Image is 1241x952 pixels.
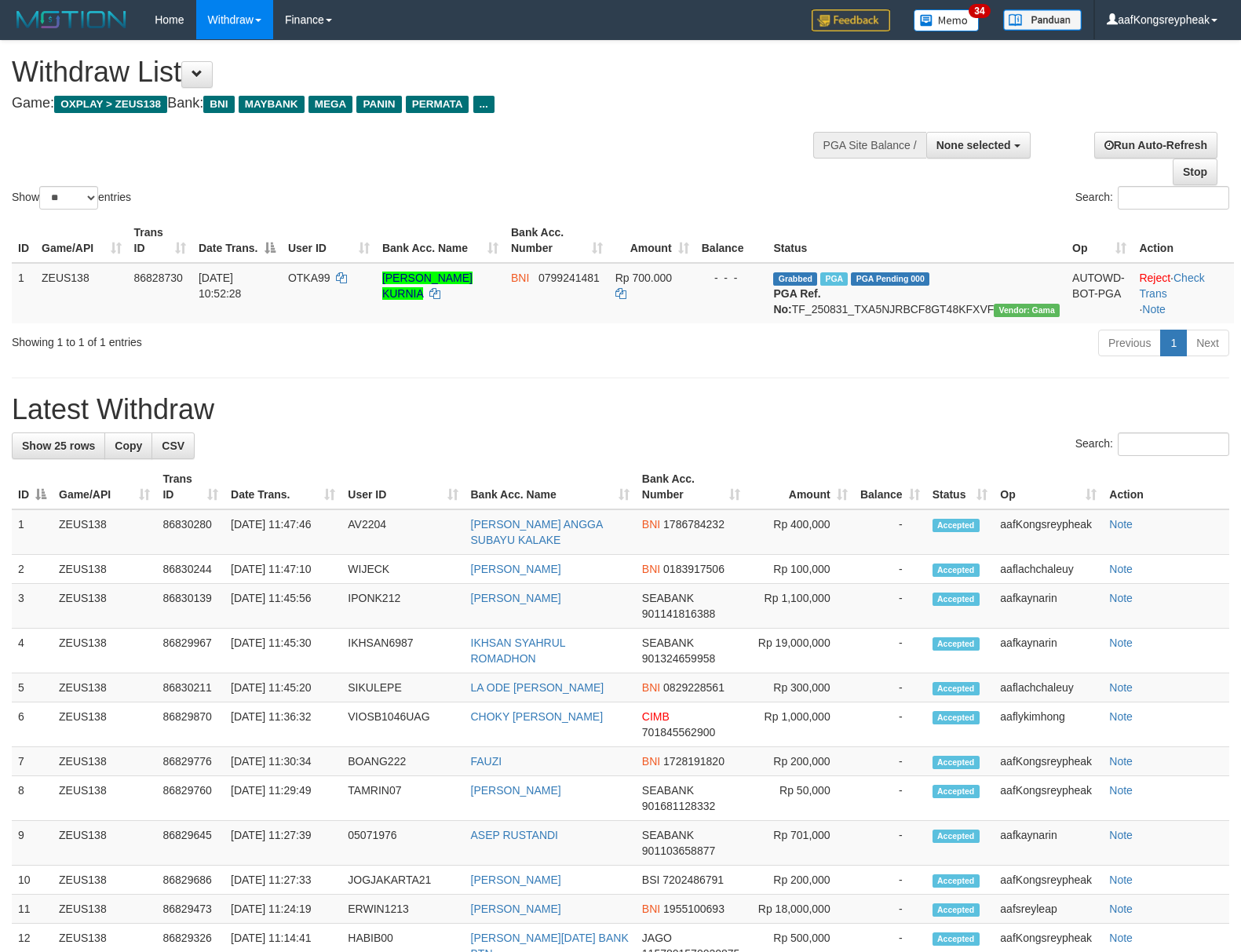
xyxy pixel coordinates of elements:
[156,702,224,747] td: 86829870
[746,673,854,702] td: Rp 300,000
[642,755,660,768] span: BNI
[854,555,926,584] td: -
[926,132,1031,159] button: None selected
[224,555,341,584] td: [DATE] 11:47:10
[994,584,1103,629] td: aafkaynarin
[134,272,183,284] span: 86828730
[642,726,715,739] span: Copy 701845562900 to clipboard
[1109,932,1133,944] a: Note
[662,874,724,886] span: Copy 7202486791 to clipboard
[53,555,156,584] td: ZEUS138
[994,821,1103,866] td: aafkaynarin
[192,218,282,263] th: Date Trans.: activate to sort column descending
[746,776,854,821] td: Rp 50,000
[505,218,609,263] th: Bank Acc. Number: activate to sort column ascending
[642,829,694,841] span: SEABANK
[994,702,1103,747] td: aaflykimhong
[341,555,464,584] td: WIJECK
[341,509,464,555] td: AV2204
[53,702,156,747] td: ZEUS138
[224,465,341,509] th: Date Trans.: activate to sort column ascending
[156,465,224,509] th: Trans ID: activate to sort column ascending
[1103,465,1229,509] th: Action
[471,903,561,915] a: [PERSON_NAME]
[994,866,1103,895] td: aafKongsreypheak
[406,96,469,113] span: PERMATA
[1109,829,1133,841] a: Note
[642,932,672,944] span: JAGO
[12,8,131,31] img: MOTION_logo.png
[854,629,926,673] td: -
[854,702,926,747] td: -
[854,747,926,776] td: -
[773,287,820,316] b: PGA Ref. No:
[471,636,566,665] a: IKHSAN SYAHRUL ROMADHON
[994,509,1103,555] td: aafKongsreypheak
[933,830,980,843] span: Accepted
[538,272,600,284] span: Copy 0799241481 to clipboard
[933,874,980,888] span: Accepted
[746,747,854,776] td: Rp 200,000
[914,9,980,31] img: Button%20Memo.svg
[53,895,156,924] td: ZEUS138
[465,465,636,509] th: Bank Acc. Name: activate to sort column ascending
[12,394,1229,425] h1: Latest Withdraw
[854,584,926,629] td: -
[12,673,53,702] td: 5
[156,555,224,584] td: 86830244
[12,465,53,509] th: ID: activate to sort column descending
[936,139,1011,151] span: None selected
[471,874,561,886] a: [PERSON_NAME]
[471,592,561,604] a: [PERSON_NAME]
[471,681,604,694] a: LA ODE [PERSON_NAME]
[933,932,980,946] span: Accepted
[53,866,156,895] td: ZEUS138
[746,866,854,895] td: Rp 200,000
[156,673,224,702] td: 86830211
[224,584,341,629] td: [DATE] 11:45:56
[933,593,980,606] span: Accepted
[994,304,1060,317] span: Vendor URL: https://trx31.1velocity.biz
[642,681,660,694] span: BNI
[854,895,926,924] td: -
[1109,874,1133,886] a: Note
[308,96,353,113] span: MEGA
[767,263,1066,323] td: TF_250831_TXA5NJRBCF8GT48KFXVF
[199,272,242,300] span: [DATE] 10:52:28
[1173,159,1217,185] a: Stop
[1066,263,1133,323] td: AUTOWD-BOT-PGA
[663,518,725,531] span: Copy 1786784232 to clipboard
[813,132,926,159] div: PGA Site Balance /
[1003,9,1082,31] img: panduan.png
[933,711,980,724] span: Accepted
[1109,518,1133,531] a: Note
[12,57,812,88] h1: Withdraw List
[933,682,980,695] span: Accepted
[224,673,341,702] td: [DATE] 11:45:20
[53,584,156,629] td: ZEUS138
[854,866,926,895] td: -
[609,218,695,263] th: Amount: activate to sort column ascending
[341,584,464,629] td: IPONK212
[471,784,561,797] a: [PERSON_NAME]
[933,519,980,532] span: Accepted
[746,821,854,866] td: Rp 701,000
[1133,218,1234,263] th: Action
[341,866,464,895] td: JOGJAKARTA21
[642,592,694,604] span: SEABANK
[382,272,473,300] a: [PERSON_NAME] KURNIA
[994,747,1103,776] td: aafKongsreypheak
[12,432,105,459] a: Show 25 rows
[642,784,694,797] span: SEABANK
[994,465,1103,509] th: Op: activate to sort column ascending
[1186,330,1229,356] a: Next
[663,563,725,575] span: Copy 0183917506 to clipboard
[12,96,812,111] h4: Game: Bank:
[53,747,156,776] td: ZEUS138
[1133,263,1234,323] td: · ·
[12,509,53,555] td: 1
[156,629,224,673] td: 86829967
[53,509,156,555] td: ZEUS138
[471,518,603,546] a: [PERSON_NAME] ANGGA SUBAYU KALAKE
[642,518,660,531] span: BNI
